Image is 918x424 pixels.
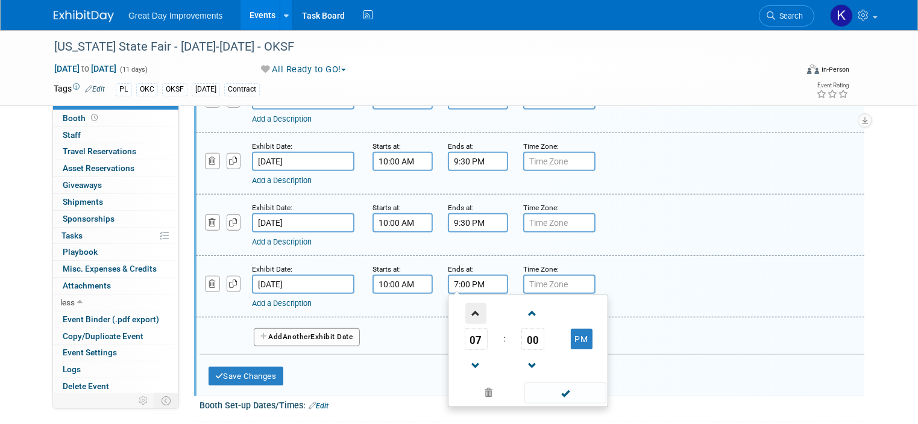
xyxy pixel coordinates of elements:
[53,328,178,344] a: Copy/Duplicate Event
[523,275,596,294] input: Time Zone
[54,63,117,74] span: [DATE] [DATE]
[63,247,98,257] span: Playbook
[373,152,433,171] input: Start Time
[60,298,75,307] span: less
[224,83,260,96] div: Contract
[63,331,143,341] span: Copy/Duplicate Event
[759,5,814,26] a: Search
[63,314,159,324] span: Event Binder (.pdf export)
[53,361,178,378] a: Logs
[309,402,329,410] a: Edit
[252,299,312,308] a: Add a Description
[128,11,222,20] span: Great Day Improvements
[252,265,292,273] small: Exhibit Date:
[154,393,179,408] td: Toggle Event Tabs
[89,113,100,122] span: Booth not reserved yet
[61,231,83,240] span: Tasks
[116,83,132,96] div: PL
[523,204,559,212] small: Time Zone:
[775,11,803,20] span: Search
[252,213,354,232] input: Date
[53,194,178,210] a: Shipments
[524,385,607,402] a: Done
[53,295,178,311] a: less
[252,237,312,246] a: Add a Description
[521,298,544,328] a: Increment Minute
[283,332,311,341] span: Another
[523,265,559,273] small: Time Zone:
[63,113,100,123] span: Booth
[54,83,105,96] td: Tags
[133,393,154,408] td: Personalize Event Tab Strip
[63,364,81,374] span: Logs
[53,228,178,244] a: Tasks
[252,114,312,123] a: Add a Description
[53,211,178,227] a: Sponsorships
[63,146,136,156] span: Travel Reservations
[53,311,178,328] a: Event Binder (.pdf export)
[448,142,474,151] small: Ends at:
[523,152,596,171] input: Time Zone
[136,83,158,96] div: OKC
[521,328,544,350] span: Pick Minute
[373,275,433,294] input: Start Time
[521,350,544,381] a: Decrement Minute
[63,264,157,273] span: Misc. Expenses & Credits
[119,66,148,73] span: (11 days)
[448,265,474,273] small: Ends at:
[807,64,819,74] img: Format-Inperson.png
[85,85,105,93] a: Edit
[63,163,134,173] span: Asset Reservations
[53,378,178,394] a: Delete Event
[732,63,849,81] div: Event Format
[448,275,508,294] input: End Time
[162,83,187,96] div: OKSF
[523,142,559,151] small: Time Zone:
[63,180,102,190] span: Giveaways
[50,36,782,58] div: [US_STATE] State Fair - [DATE]-[DATE] - OKSF
[53,177,178,193] a: Giveaways
[209,367,283,386] button: Save Changes
[448,152,508,171] input: End Time
[63,348,117,357] span: Event Settings
[53,344,178,361] a: Event Settings
[252,204,292,212] small: Exhibit Date:
[501,328,508,350] td: :
[53,127,178,143] a: Staff
[523,213,596,232] input: Time Zone
[63,381,109,391] span: Delete Event
[254,328,360,346] button: AddAnotherExhibit Date
[80,64,91,73] span: to
[53,160,178,176] a: Asset Reservations
[373,213,433,232] input: Start Time
[54,10,114,22] img: ExhibitDay
[252,176,312,185] a: Add a Description
[192,83,220,96] div: [DATE]
[63,197,103,207] span: Shipments
[53,244,178,260] a: Playbook
[63,214,115,223] span: Sponsorships
[63,130,81,140] span: Staff
[257,63,351,76] button: All Ready to GO!
[830,4,853,27] img: Kurenia Barnes
[373,142,401,151] small: Starts at:
[816,83,849,89] div: Event Rating
[373,265,401,273] small: Starts at:
[200,396,864,412] div: Booth Set-up Dates/Times:
[465,350,488,381] a: Decrement Hour
[448,204,474,212] small: Ends at:
[53,143,178,160] a: Travel Reservations
[252,275,354,294] input: Date
[451,385,526,402] a: Clear selection
[571,329,593,349] button: PM
[53,261,178,277] a: Misc. Expenses & Credits
[53,110,178,126] a: Booth
[373,204,401,212] small: Starts at:
[465,298,488,328] a: Increment Hour
[53,278,178,294] a: Attachments
[465,328,488,350] span: Pick Hour
[252,142,292,151] small: Exhibit Date:
[63,281,111,290] span: Attachments
[448,213,508,232] input: End Time
[252,152,354,171] input: Date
